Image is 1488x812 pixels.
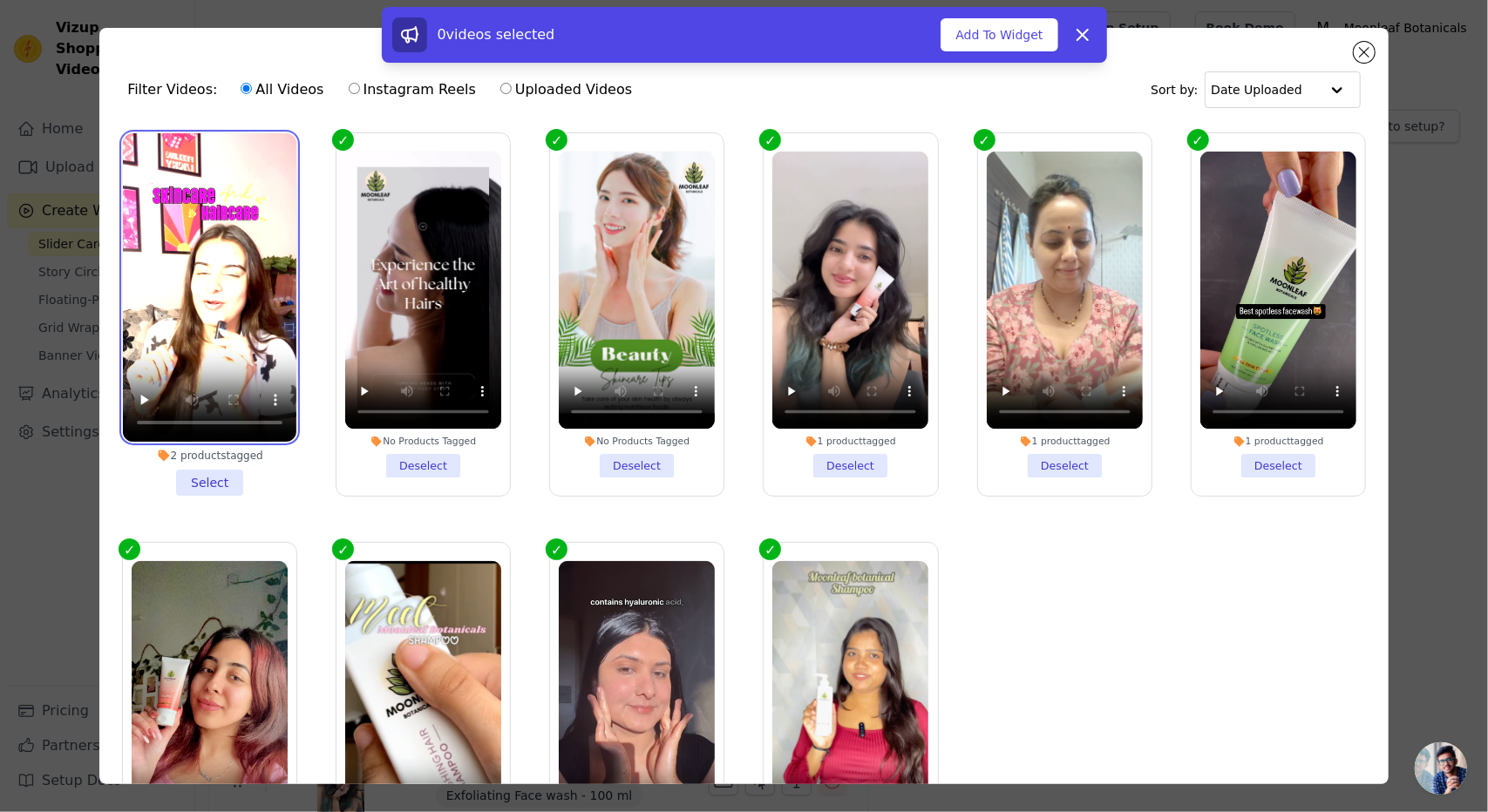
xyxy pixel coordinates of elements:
[438,26,555,43] span: 0 videos selected
[240,78,324,101] label: All Videos
[345,436,501,448] div: No Products Tagged
[559,436,715,448] div: No Products Tagged
[127,70,642,110] div: Filter Videos:
[1200,436,1356,448] div: 1 product tagged
[1151,71,1361,108] div: Sort by:
[348,78,477,101] label: Instagram Reels
[987,436,1143,448] div: 1 product tagged
[772,436,928,448] div: 1 product tagged
[941,18,1057,51] button: Add To Widget
[123,449,296,463] div: 2 products tagged
[1415,742,1467,795] div: Open chat
[499,78,633,101] label: Uploaded Videos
